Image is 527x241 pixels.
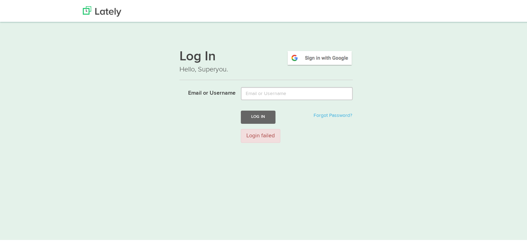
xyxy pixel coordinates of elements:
button: Log In [241,110,275,122]
input: Email or Username [241,86,353,99]
p: Hello, Superyou. [179,63,353,74]
h1: Log In [179,49,353,63]
a: Forgot Password? [314,112,352,117]
img: Lately [83,5,121,16]
img: google-signin.png [287,49,353,65]
label: Email or Username [174,86,236,96]
div: Login failed [241,128,280,142]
